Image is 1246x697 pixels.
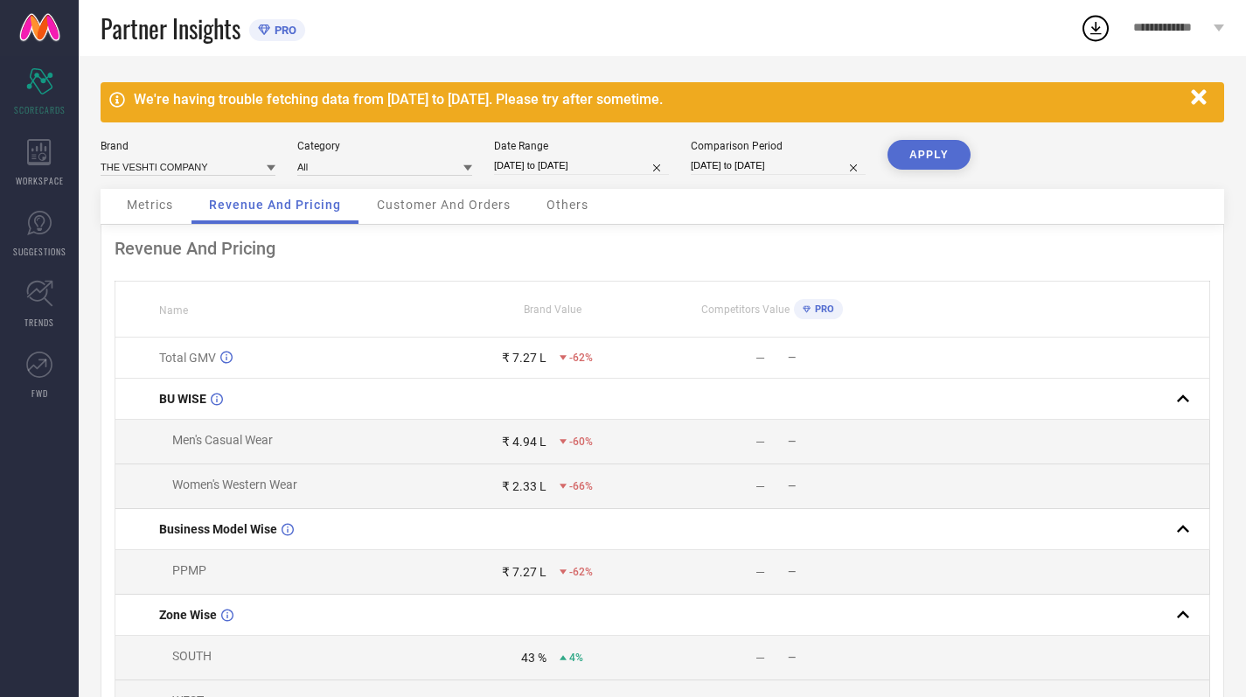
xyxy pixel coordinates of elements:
span: PPMP [172,563,206,577]
button: APPLY [888,140,971,170]
div: ₹ 7.27 L [502,565,546,579]
span: — [788,352,796,364]
span: TRENDS [24,316,54,329]
span: -60% [569,436,593,448]
span: Revenue And Pricing [209,198,341,212]
div: Open download list [1080,12,1111,44]
div: — [755,565,765,579]
span: Partner Insights [101,10,240,46]
span: Customer And Orders [377,198,511,212]
span: BU WISE [159,392,206,406]
div: Category [297,140,472,152]
div: We're having trouble fetching data from [DATE] to [DATE]. Please try after sometime. [134,91,1182,108]
div: Brand [101,140,275,152]
div: ₹ 2.33 L [502,479,546,493]
span: Business Model Wise [159,522,277,536]
span: Total GMV [159,351,216,365]
div: — [755,479,765,493]
input: Select comparison period [691,157,866,175]
span: Metrics [127,198,173,212]
span: Others [546,198,588,212]
div: ₹ 7.27 L [502,351,546,365]
span: — [788,566,796,578]
div: ₹ 4.94 L [502,435,546,449]
div: — [755,351,765,365]
span: -62% [569,566,593,578]
span: -66% [569,480,593,492]
div: 43 % [521,651,546,665]
span: Brand Value [524,303,581,316]
span: Men's Casual Wear [172,433,273,447]
div: — [755,435,765,449]
span: PRO [270,24,296,37]
span: Name [159,304,188,317]
span: PRO [811,303,834,315]
span: — [788,652,796,664]
div: — [755,651,765,665]
span: Zone Wise [159,608,217,622]
div: Date Range [494,140,669,152]
span: — [788,436,796,448]
span: Competitors Value [701,303,790,316]
span: 4% [569,652,583,664]
span: WORKSPACE [16,174,64,187]
span: — [788,480,796,492]
span: SCORECARDS [14,103,66,116]
span: Women's Western Wear [172,477,297,491]
div: Revenue And Pricing [115,238,1210,259]
input: Select date range [494,157,669,175]
span: -62% [569,352,593,364]
div: Comparison Period [691,140,866,152]
span: FWD [31,387,48,400]
span: SUGGESTIONS [13,245,66,258]
span: SOUTH [172,649,212,663]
